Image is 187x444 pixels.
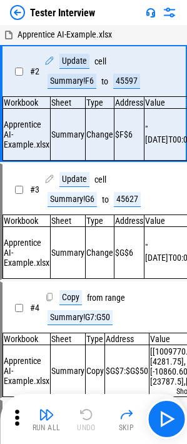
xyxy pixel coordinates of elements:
[114,192,141,207] div: 45627
[39,407,54,422] img: Run All
[105,345,149,397] td: $G$7:$G$50
[10,5,25,20] img: Back
[106,404,146,434] button: Skip
[86,97,114,109] td: Type
[48,74,96,89] div: Summary!F6
[105,293,125,303] div: range
[59,290,82,305] div: Copy
[18,29,112,39] span: Apprentice AI-Example.xlsx
[102,195,109,204] div: to
[162,5,177,20] img: Settings menu
[30,184,39,194] span: # 3
[94,57,106,66] div: cell
[119,424,134,431] div: Skip
[59,172,89,187] div: Update
[114,227,144,279] td: $G$6
[48,192,97,207] div: Summary!G6
[51,109,86,161] td: Summary
[114,109,144,161] td: $F$6
[156,409,176,429] img: Main button
[3,227,51,279] td: Apprentice AI-Example.xlsx
[86,345,105,397] td: Copy
[59,54,89,69] div: Update
[94,175,106,184] div: cell
[30,303,39,313] span: # 4
[3,345,51,397] td: Apprentice AI-Example.xlsx
[48,310,113,325] div: Summary!G7:G50
[3,215,51,227] td: Workbook
[114,97,144,109] td: Address
[113,74,140,89] div: 45597
[51,227,86,279] td: Summary
[51,345,86,397] td: Summary
[86,215,114,227] td: Type
[86,333,105,345] td: Type
[101,77,108,86] div: to
[87,293,103,303] div: from
[30,7,95,19] div: Tester Interview
[119,407,134,422] img: Skip
[51,215,86,227] td: Sheet
[86,109,114,161] td: Change
[3,109,51,161] td: Apprentice AI-Example.xlsx
[30,66,39,76] span: # 2
[3,97,51,109] td: Workbook
[114,215,144,227] td: Address
[51,333,86,345] td: Sheet
[105,333,149,345] td: Address
[51,97,86,109] td: Sheet
[146,8,156,18] img: Support
[33,424,61,431] div: Run All
[26,404,66,434] button: Run All
[3,333,51,345] td: Workbook
[86,227,114,279] td: Change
